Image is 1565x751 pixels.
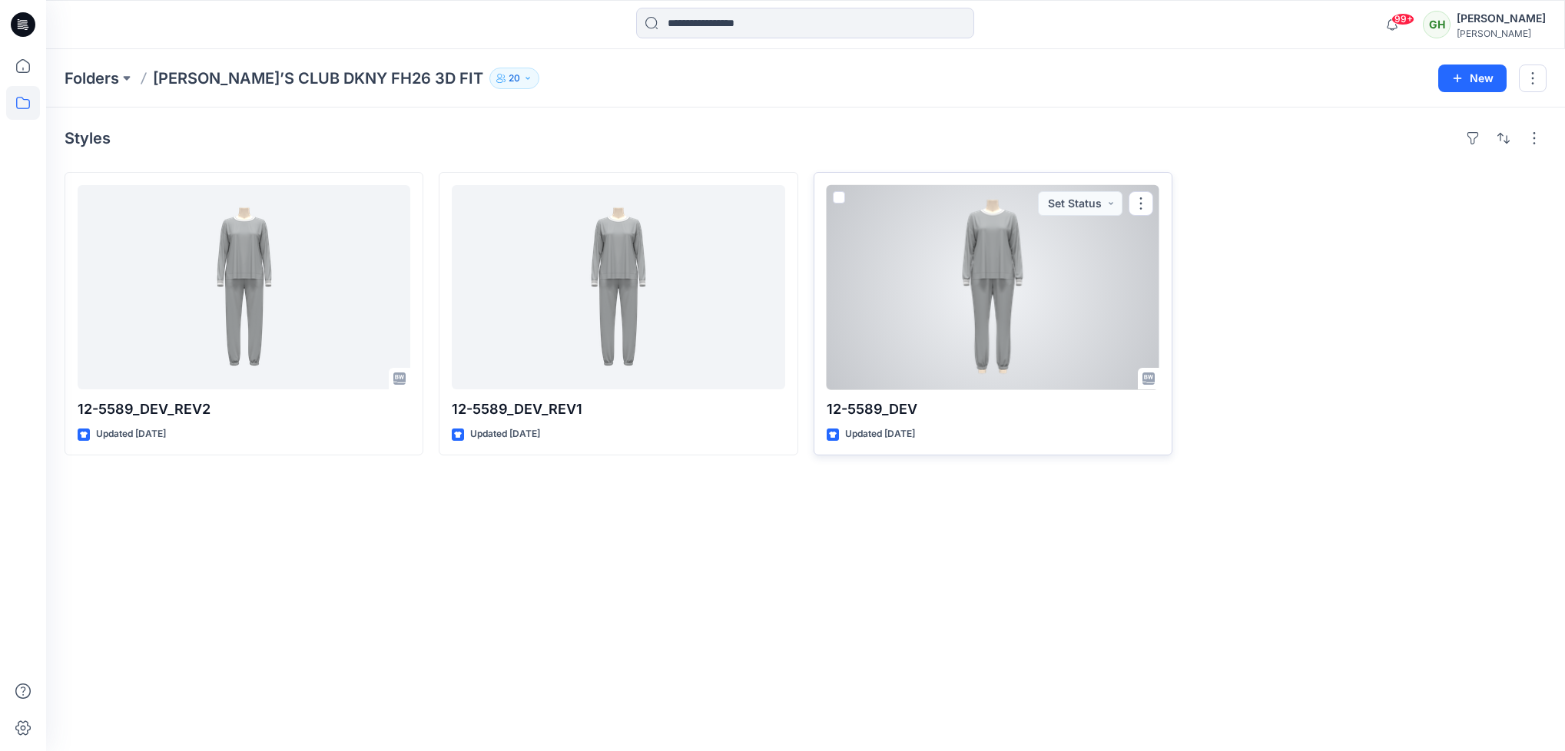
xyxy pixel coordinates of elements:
[78,399,410,420] p: 12-5589_DEV_REV2
[96,426,166,442] p: Updated [DATE]
[1457,28,1546,39] div: [PERSON_NAME]
[845,426,915,442] p: Updated [DATE]
[65,68,119,89] a: Folders
[827,399,1159,420] p: 12-5589_DEV
[153,68,483,89] p: [PERSON_NAME]’S CLUB DKNY FH26 3D FIT
[1391,13,1414,25] span: 99+
[78,185,410,389] a: 12-5589_DEV_REV2
[489,68,539,89] button: 20
[1457,9,1546,28] div: [PERSON_NAME]
[827,185,1159,389] a: 12-5589_DEV
[452,399,784,420] p: 12-5589_DEV_REV1
[509,70,520,87] p: 20
[452,185,784,389] a: 12-5589_DEV_REV1
[1423,11,1451,38] div: GH
[65,129,111,147] h4: Styles
[470,426,540,442] p: Updated [DATE]
[1438,65,1507,92] button: New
